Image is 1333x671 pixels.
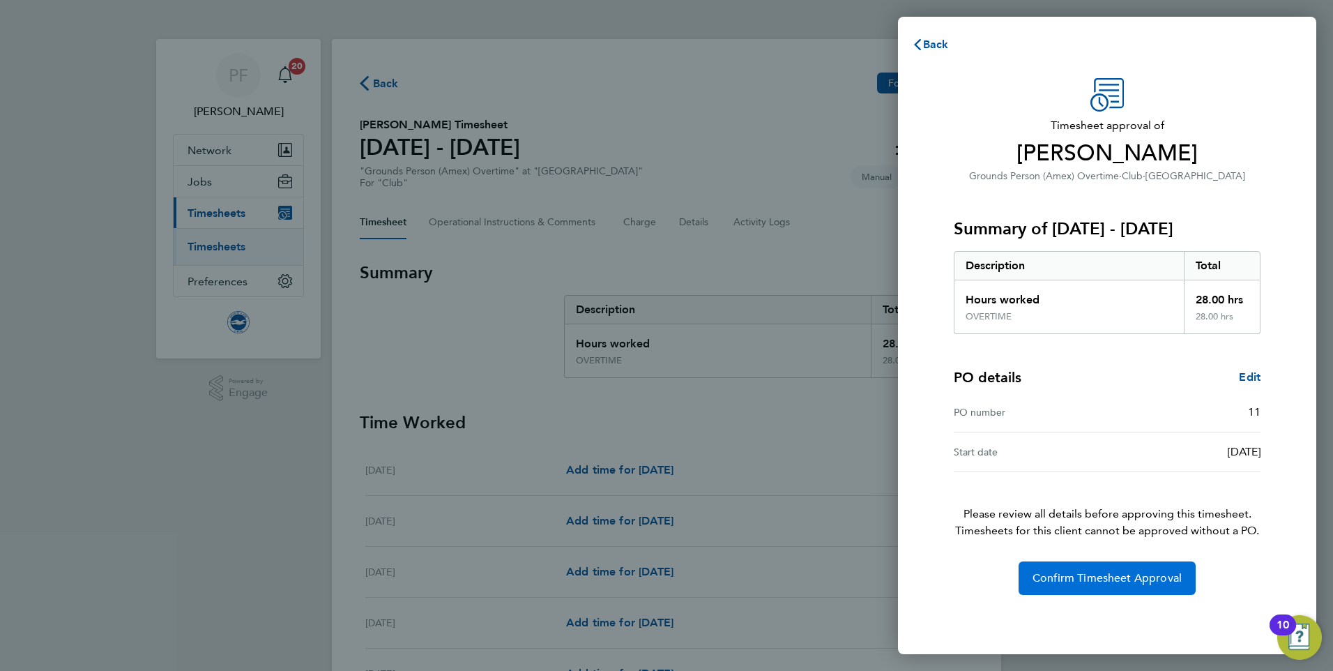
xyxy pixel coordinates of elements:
div: [DATE] [1107,444,1260,460]
span: Timesheets for this client cannot be approved without a PO. [937,522,1277,539]
button: Open Resource Center, 10 new notifications [1277,615,1322,660]
span: Back [923,38,949,51]
span: Timesheet approval of [954,117,1260,134]
div: PO number [954,404,1107,421]
div: Summary of 01 - 31 Aug 2025 [954,251,1260,334]
span: Grounds Person (Amex) Overtime [969,170,1119,182]
h4: PO details [954,368,1021,387]
span: · [1119,170,1122,182]
span: 11 [1248,405,1260,419]
button: Confirm Timesheet Approval [1019,561,1196,595]
span: Confirm Timesheet Approval [1033,571,1182,585]
div: 28.00 hrs [1184,311,1260,333]
span: · [1143,170,1145,182]
span: [GEOGRAPHIC_DATA] [1145,170,1245,182]
span: Club [1122,170,1143,182]
p: Please review all details before approving this timesheet. [937,472,1277,539]
button: Back [898,31,963,59]
div: Description [954,252,1184,280]
span: [PERSON_NAME] [954,140,1260,167]
a: Edit [1239,369,1260,386]
div: 28.00 hrs [1184,280,1260,311]
div: Total [1184,252,1260,280]
div: Start date [954,444,1107,460]
div: Hours worked [954,280,1184,311]
h3: Summary of [DATE] - [DATE] [954,218,1260,240]
div: 10 [1277,625,1289,643]
span: Edit [1239,370,1260,384]
div: OVERTIME [966,311,1012,322]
